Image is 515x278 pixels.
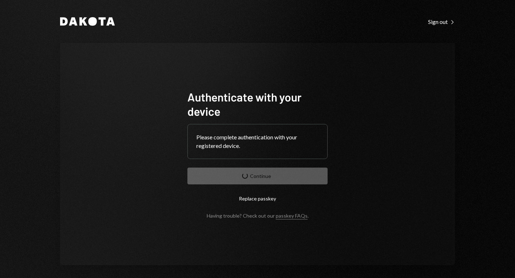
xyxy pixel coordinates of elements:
[196,133,319,150] div: Please complete authentication with your registered device.
[276,213,308,219] a: passkey FAQs
[187,90,328,118] h1: Authenticate with your device
[207,213,309,219] div: Having trouble? Check out our .
[428,18,455,25] a: Sign out
[187,190,328,207] button: Replace passkey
